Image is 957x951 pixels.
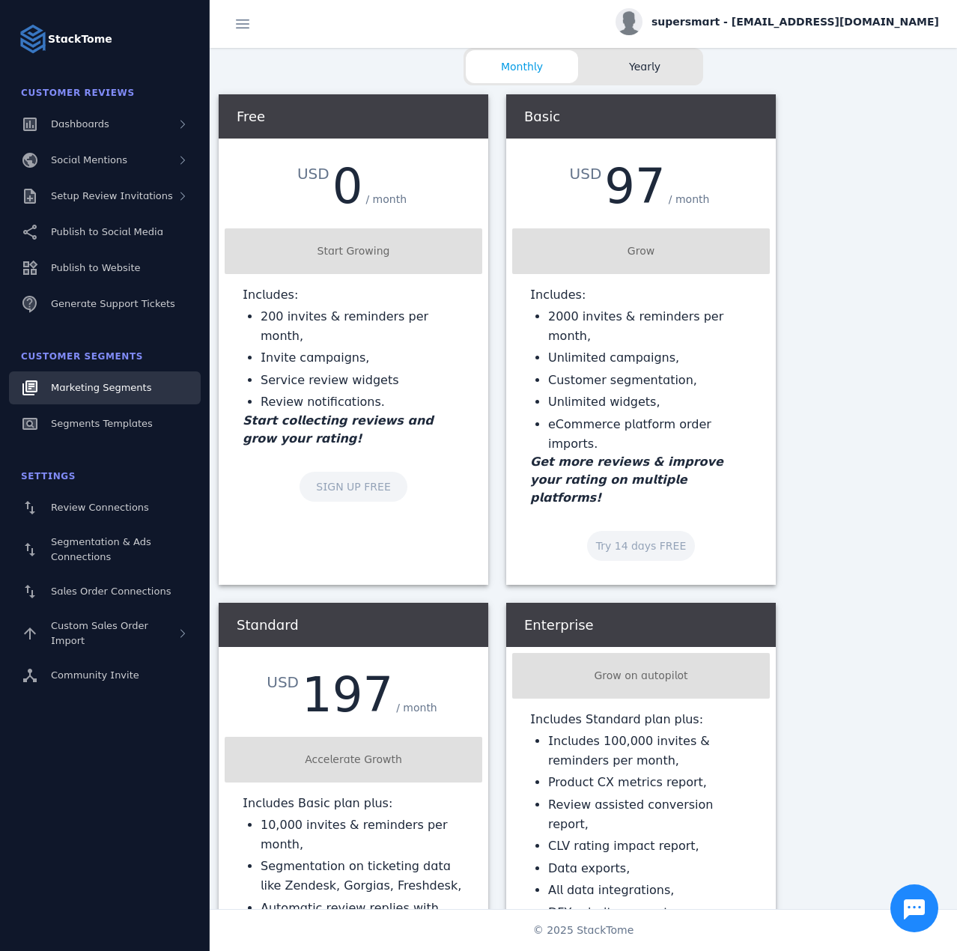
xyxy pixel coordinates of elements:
a: Sales Order Connections [9,575,201,608]
li: Includes 100,000 invites & reminders per month, [548,732,752,770]
div: Grow [518,243,764,259]
span: Dashboards [51,118,109,130]
li: 200 invites & reminders per month, [261,307,464,345]
a: Review Connections [9,491,201,524]
li: CLV rating impact report, [548,836,752,856]
li: Service review widgets [261,371,464,390]
li: 2000 invites & reminders per month, [548,307,752,345]
div: / month [393,697,440,719]
li: Automatic review replies with ChatGPT AI, [261,899,464,937]
span: Custom Sales Order Import [51,620,148,646]
span: Settings [21,471,76,481]
li: Review notifications. [261,392,464,412]
img: Logo image [18,24,48,54]
div: Start Growing [231,243,476,259]
span: Segmentation & Ads Connections [51,536,151,562]
li: Review assisted conversion report, [548,795,752,833]
li: All data integrations, [548,881,752,900]
span: Customer Segments [21,351,143,362]
div: 97 [604,162,665,210]
button: supersmart - [EMAIL_ADDRESS][DOMAIN_NAME] [616,8,939,35]
a: Segments Templates [9,407,201,440]
div: USD [570,162,605,185]
span: Publish to Social Media [51,226,163,237]
span: Setup Review Invitations [51,190,173,201]
li: eCommerce platform order imports. [548,415,752,453]
span: Generate Support Tickets [51,298,175,309]
span: Customer Reviews [21,88,135,98]
span: © 2025 StackTome [533,923,634,938]
span: Review Connections [51,502,149,513]
li: Customer segmentation, [548,371,752,390]
em: Start collecting reviews and grow your rating! [243,413,434,446]
span: Standard [237,617,299,633]
div: / month [666,189,713,210]
li: Segmentation on ticketing data like Zendesk, Gorgias, Freshdesk, [261,857,464,895]
p: Includes Standard plan plus: [530,711,752,729]
li: Unlimited campaigns, [548,348,752,368]
span: Social Mentions [51,154,127,165]
li: Unlimited widgets, [548,392,752,412]
li: DFY priority support. [548,903,752,923]
div: 0 [332,162,363,210]
span: Yearly [589,59,701,75]
a: Marketing Segments [9,371,201,404]
a: Publish to Website [9,252,201,285]
a: Community Invite [9,659,201,692]
li: 10,000 invites & reminders per month, [261,815,464,854]
span: Publish to Website [51,262,140,273]
p: Includes: [243,286,464,304]
img: profile.jpg [616,8,642,35]
strong: StackTome [48,31,112,47]
div: USD [267,671,302,693]
li: Invite campaigns, [261,348,464,368]
p: Includes: [530,286,752,304]
span: Sales Order Connections [51,586,171,597]
div: 197 [302,671,393,719]
span: Free [237,109,265,124]
span: Community Invite [51,669,139,681]
em: Get more reviews & improve your rating on multiple platforms! [530,455,723,505]
a: Segmentation & Ads Connections [9,527,201,572]
div: USD [297,162,332,185]
span: supersmart - [EMAIL_ADDRESS][DOMAIN_NAME] [651,14,939,30]
div: Grow on autopilot [518,668,764,684]
li: Product CX metrics report, [548,773,752,792]
span: Segments Templates [51,418,153,429]
p: Includes Basic plan plus: [243,794,464,812]
span: Enterprise [524,617,594,633]
span: Basic [524,109,560,124]
li: Data exports, [548,859,752,878]
a: Publish to Social Media [9,216,201,249]
span: Monthly [466,59,578,75]
div: Accelerate Growth [231,752,476,768]
div: / month [362,189,410,210]
span: Marketing Segments [51,382,151,393]
a: Generate Support Tickets [9,288,201,320]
